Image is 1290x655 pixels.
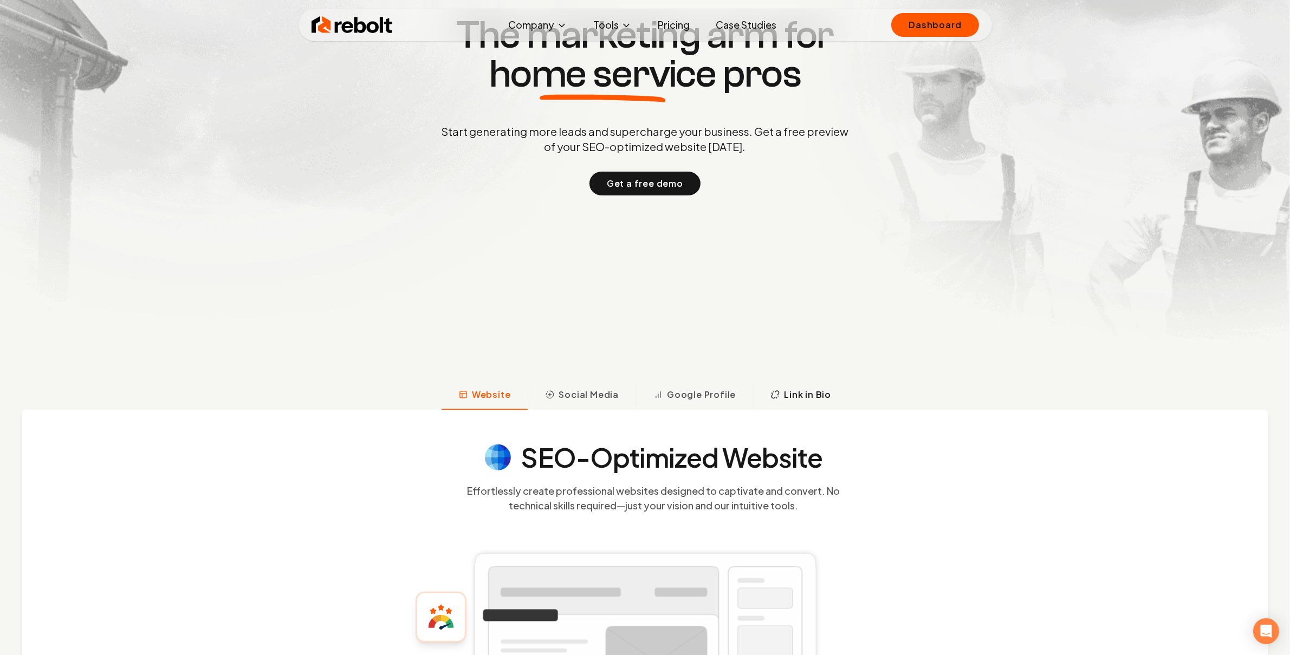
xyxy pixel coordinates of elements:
span: Google Profile [667,388,736,401]
span: Link in Bio [784,388,831,401]
button: Company [500,14,576,36]
span: home service [489,55,716,94]
span: Website [472,388,511,401]
button: Google Profile [636,382,753,410]
span: Social Media [559,388,619,401]
p: Start generating more leads and supercharge your business. Get a free preview of your SEO-optimiz... [439,124,851,154]
img: Rebolt Logo [312,14,393,36]
div: Open Intercom Messenger [1253,618,1279,644]
button: Website [442,382,528,410]
h1: The marketing arm for pros [385,16,905,94]
a: Pricing [649,14,698,36]
button: Link in Bio [753,382,848,410]
a: Case Studies [707,14,785,36]
a: Dashboard [891,13,978,37]
button: Get a free demo [589,172,701,195]
button: Social Media [528,382,636,410]
button: Tools [585,14,640,36]
h4: SEO-Optimized Website [522,444,823,470]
